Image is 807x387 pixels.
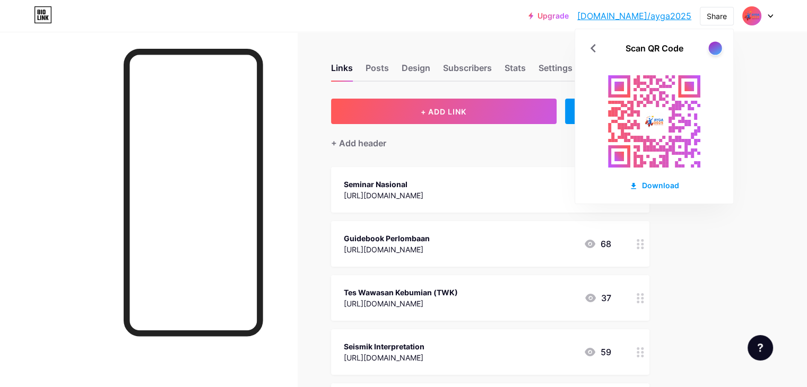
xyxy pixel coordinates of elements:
a: [DOMAIN_NAME]/ayga2025 [577,10,691,22]
div: [URL][DOMAIN_NAME] [344,352,424,363]
div: [URL][DOMAIN_NAME] [344,298,458,309]
div: + ADD EMBED [565,99,649,124]
img: ayga2025 [742,6,762,26]
button: + ADD LINK [331,99,557,124]
div: 37 [584,292,611,304]
div: 59 [584,346,611,358]
div: Seismik Interpretation [344,341,424,352]
a: Upgrade [528,12,569,20]
div: Share [707,11,727,22]
div: Scan QR Code [626,42,683,55]
div: 68 [584,238,611,250]
div: Settings [539,61,572,81]
div: + Add header [331,137,386,149]
div: Links [331,61,353,81]
div: Tes Wawasan Kebumian (TWK) [344,287,458,298]
div: Subscribers [443,61,492,81]
div: [URL][DOMAIN_NAME] [344,190,423,201]
div: Seminar Nasional [344,179,423,190]
div: Stats [505,61,526,81]
div: Design [402,61,430,81]
div: [URL][DOMAIN_NAME] [344,244,430,255]
span: + ADD LINK [421,107,466,116]
div: Guidebook Perlombaan [344,233,430,244]
div: Posts [366,61,389,81]
div: Download [629,180,679,191]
